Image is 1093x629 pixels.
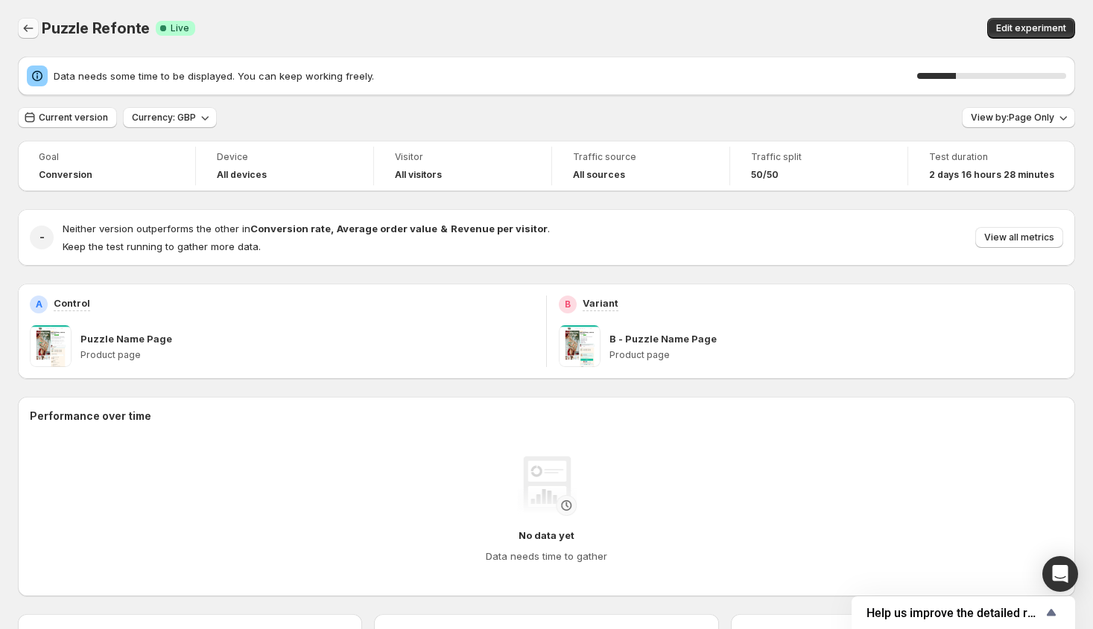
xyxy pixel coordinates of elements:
[54,296,90,310] p: Control
[751,151,887,163] span: Traffic split
[971,112,1054,124] span: View by: Page Only
[337,223,437,234] strong: Average order value
[1042,556,1078,592] div: Open Intercom Messenger
[559,325,601,367] img: B - Puzzle Name Page
[250,223,331,234] strong: Conversion rate
[36,298,42,310] h2: A
[63,223,550,234] span: Neither version outperforms the other in .
[867,606,1042,620] span: Help us improve the detailed report for A/B campaigns
[80,349,534,361] p: Product page
[517,456,577,516] img: No data yet
[132,112,196,124] span: Currency: GBP
[929,169,1054,181] span: 2 days 16 hours 28 minutes
[18,18,39,39] button: Back
[975,227,1063,248] button: View all metrics
[395,150,530,182] a: VisitorAll visitors
[39,230,45,245] h2: -
[217,150,352,182] a: DeviceAll devices
[123,107,217,128] button: Currency: GBP
[80,331,172,346] p: Puzzle Name Page
[573,150,709,182] a: Traffic sourceAll sources
[984,232,1054,243] span: View all metrics
[39,112,108,124] span: Current version
[929,150,1054,182] a: Test duration2 days 16 hours 28 minutes
[751,150,887,182] a: Traffic split50/50
[519,528,574,543] h4: No data yet
[39,151,174,163] span: Goal
[30,409,1063,424] h2: Performance over time
[217,169,267,181] h4: All devices
[171,22,189,34] span: Live
[486,549,607,563] h4: Data needs time to gather
[39,169,92,181] span: Conversion
[395,169,442,181] h4: All visitors
[565,298,571,310] h2: B
[987,18,1075,39] button: Edit experiment
[395,151,530,163] span: Visitor
[583,296,618,310] p: Variant
[42,19,150,37] span: Puzzle Refonte
[609,349,1063,361] p: Product page
[573,151,709,163] span: Traffic source
[331,223,334,234] strong: ,
[609,331,717,346] p: B - Puzzle Name Page
[217,151,352,163] span: Device
[962,107,1075,128] button: View by:Page Only
[440,223,448,234] strong: &
[54,68,917,83] span: Data needs some time to be displayed. You can keep working freely.
[929,151,1054,163] span: Test duration
[867,604,1060,622] button: Show survey - Help us improve the detailed report for A/B campaigns
[63,240,261,252] span: Keep the test running to gather more data.
[573,169,625,181] h4: All sources
[751,169,779,181] span: 50/50
[30,325,72,367] img: Puzzle Name Page
[18,107,117,128] button: Current version
[451,223,548,234] strong: Revenue per visitor
[996,22,1066,34] span: Edit experiment
[39,150,174,182] a: GoalConversion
